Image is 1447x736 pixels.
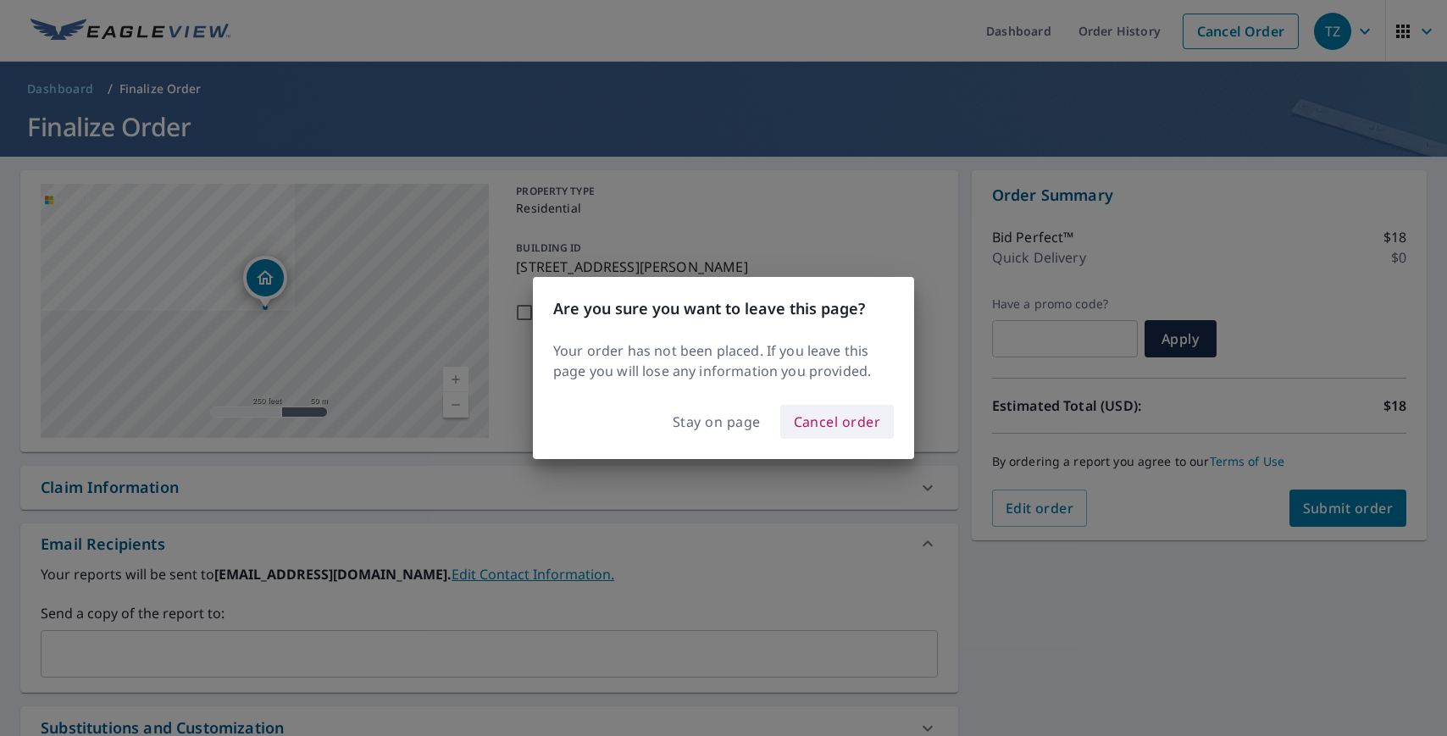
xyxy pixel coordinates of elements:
[553,297,894,320] h3: Are you sure you want to leave this page?
[553,340,894,381] p: Your order has not been placed. If you leave this page you will lose any information you provided.
[660,406,773,438] button: Stay on page
[794,410,881,434] span: Cancel order
[673,410,761,434] span: Stay on page
[780,405,895,439] button: Cancel order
